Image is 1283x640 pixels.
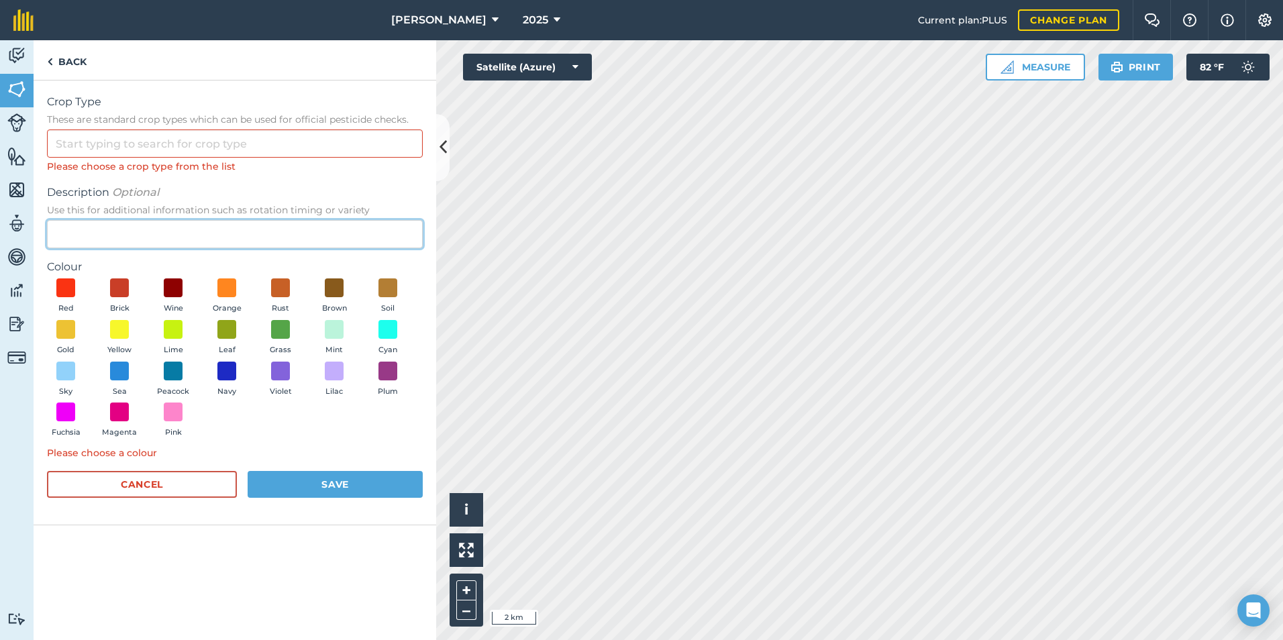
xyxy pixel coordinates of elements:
button: Red [47,278,85,315]
span: Grass [270,344,291,356]
button: Violet [262,362,299,398]
span: Pink [165,427,182,439]
span: Red [58,303,74,315]
button: Plum [369,362,407,398]
span: 2025 [523,12,548,28]
a: Back [34,40,100,80]
img: Ruler icon [1000,60,1014,74]
div: Please choose a crop type from the list [47,159,423,174]
input: Start typing to search for crop type [47,129,423,158]
span: Cyan [378,344,397,356]
button: Peacock [154,362,192,398]
img: svg+xml;base64,PHN2ZyB4bWxucz0iaHR0cDovL3d3dy53My5vcmcvMjAwMC9zdmciIHdpZHRoPSI1NiIgaGVpZ2h0PSI2MC... [7,180,26,200]
button: Fuchsia [47,403,85,439]
button: Pink [154,403,192,439]
button: Measure [986,54,1085,81]
button: Navy [208,362,246,398]
img: svg+xml;base64,PHN2ZyB4bWxucz0iaHR0cDovL3d3dy53My5vcmcvMjAwMC9zdmciIHdpZHRoPSI1NiIgaGVpZ2h0PSI2MC... [7,146,26,166]
span: Lime [164,344,183,356]
span: Lilac [325,386,343,398]
button: Cancel [47,471,237,498]
img: svg+xml;base64,PD94bWwgdmVyc2lvbj0iMS4wIiBlbmNvZGluZz0idXRmLTgiPz4KPCEtLSBHZW5lcmF0b3I6IEFkb2JlIE... [7,247,26,267]
img: Two speech bubbles overlapping with the left bubble in the forefront [1144,13,1160,27]
button: – [456,600,476,620]
span: Wine [164,303,183,315]
span: Violet [270,386,292,398]
span: Soil [381,303,395,315]
button: Lilac [315,362,353,398]
span: Navy [217,386,236,398]
span: Crop Type [47,94,423,110]
span: Description [47,184,423,201]
span: [PERSON_NAME] [391,12,486,28]
span: Plum [378,386,398,398]
button: Cyan [369,320,407,356]
button: Yellow [101,320,138,356]
img: fieldmargin Logo [13,9,34,31]
img: svg+xml;base64,PD94bWwgdmVyc2lvbj0iMS4wIiBlbmNvZGluZz0idXRmLTgiPz4KPCEtLSBHZW5lcmF0b3I6IEFkb2JlIE... [1235,54,1262,81]
button: Rust [262,278,299,315]
button: Wine [154,278,192,315]
button: Sky [47,362,85,398]
img: svg+xml;base64,PD94bWwgdmVyc2lvbj0iMS4wIiBlbmNvZGluZz0idXRmLTgiPz4KPCEtLSBHZW5lcmF0b3I6IEFkb2JlIE... [7,314,26,334]
button: Brick [101,278,138,315]
span: Sea [113,386,127,398]
img: svg+xml;base64,PD94bWwgdmVyc2lvbj0iMS4wIiBlbmNvZGluZz0idXRmLTgiPz4KPCEtLSBHZW5lcmF0b3I6IEFkb2JlIE... [7,280,26,301]
button: Magenta [101,403,138,439]
button: Mint [315,320,353,356]
img: svg+xml;base64,PHN2ZyB4bWxucz0iaHR0cDovL3d3dy53My5vcmcvMjAwMC9zdmciIHdpZHRoPSI5IiBoZWlnaHQ9IjI0Ii... [47,54,53,70]
div: Open Intercom Messenger [1237,594,1270,627]
span: Magenta [102,427,137,439]
span: Peacock [157,386,189,398]
span: Current plan : PLUS [918,13,1007,28]
button: Soil [369,278,407,315]
em: Optional [112,186,159,199]
button: Lime [154,320,192,356]
img: A cog icon [1257,13,1273,27]
span: Mint [325,344,343,356]
img: svg+xml;base64,PD94bWwgdmVyc2lvbj0iMS4wIiBlbmNvZGluZz0idXRmLTgiPz4KPCEtLSBHZW5lcmF0b3I6IEFkb2JlIE... [7,348,26,367]
span: Orange [213,303,242,315]
div: Please choose a colour [47,445,423,460]
span: 82 ° F [1200,54,1224,81]
img: svg+xml;base64,PHN2ZyB4bWxucz0iaHR0cDovL3d3dy53My5vcmcvMjAwMC9zdmciIHdpZHRoPSI1NiIgaGVpZ2h0PSI2MC... [7,79,26,99]
button: + [456,580,476,600]
button: Gold [47,320,85,356]
button: Grass [262,320,299,356]
span: Rust [272,303,289,315]
img: svg+xml;base64,PD94bWwgdmVyc2lvbj0iMS4wIiBlbmNvZGluZz0idXRmLTgiPz4KPCEtLSBHZW5lcmF0b3I6IEFkb2JlIE... [7,213,26,233]
span: These are standard crop types which can be used for official pesticide checks. [47,113,423,126]
label: Colour [47,259,423,275]
img: svg+xml;base64,PD94bWwgdmVyc2lvbj0iMS4wIiBlbmNvZGluZz0idXRmLTgiPz4KPCEtLSBHZW5lcmF0b3I6IEFkb2JlIE... [7,46,26,66]
span: Gold [57,344,74,356]
span: i [464,501,468,518]
span: Brick [110,303,130,315]
button: Satellite (Azure) [463,54,592,81]
span: Yellow [107,344,132,356]
img: Four arrows, one pointing top left, one top right, one bottom right and the last bottom left [459,543,474,557]
button: Orange [208,278,246,315]
span: Brown [322,303,347,315]
button: Sea [101,362,138,398]
button: Print [1098,54,1174,81]
span: Use this for additional information such as rotation timing or variety [47,203,423,217]
button: Leaf [208,320,246,356]
button: i [450,493,483,527]
img: A question mark icon [1182,13,1198,27]
span: Leaf [219,344,236,356]
span: Fuchsia [52,427,81,439]
button: Save [248,471,423,498]
img: svg+xml;base64,PD94bWwgdmVyc2lvbj0iMS4wIiBlbmNvZGluZz0idXRmLTgiPz4KPCEtLSBHZW5lcmF0b3I6IEFkb2JlIE... [7,113,26,132]
img: svg+xml;base64,PHN2ZyB4bWxucz0iaHR0cDovL3d3dy53My5vcmcvMjAwMC9zdmciIHdpZHRoPSIxNyIgaGVpZ2h0PSIxNy... [1221,12,1234,28]
span: Sky [59,386,72,398]
img: svg+xml;base64,PD94bWwgdmVyc2lvbj0iMS4wIiBlbmNvZGluZz0idXRmLTgiPz4KPCEtLSBHZW5lcmF0b3I6IEFkb2JlIE... [7,612,26,625]
button: 82 °F [1186,54,1270,81]
a: Change plan [1018,9,1119,31]
img: svg+xml;base64,PHN2ZyB4bWxucz0iaHR0cDovL3d3dy53My5vcmcvMjAwMC9zdmciIHdpZHRoPSIxOSIgaGVpZ2h0PSIyNC... [1111,59,1123,75]
button: Brown [315,278,353,315]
